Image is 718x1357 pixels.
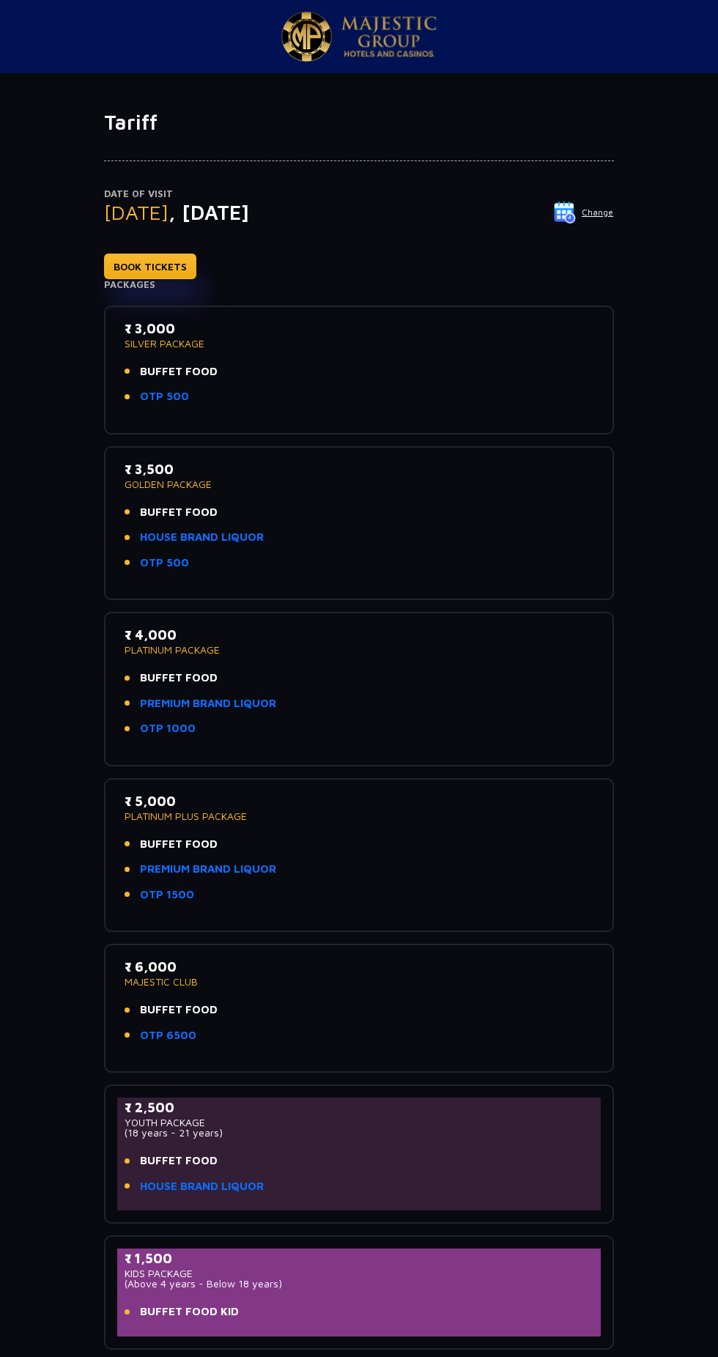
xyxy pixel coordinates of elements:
[125,319,593,339] p: ₹ 3,000
[140,1027,196,1044] a: OTP 6500
[169,200,249,224] span: , [DATE]
[125,459,593,479] p: ₹ 3,500
[281,12,332,62] img: Majestic Pride
[125,339,593,349] p: SILVER PACKAGE
[140,1153,218,1169] span: BUFFET FOOD
[125,1128,593,1138] p: (18 years - 21 years)
[125,977,593,987] p: MAJESTIC CLUB
[104,200,169,224] span: [DATE]
[104,254,196,279] a: BOOK TICKETS
[140,887,194,903] a: OTP 1500
[140,1178,264,1195] a: HOUSE BRAND LIQUOR
[140,504,218,521] span: BUFFET FOOD
[104,110,614,135] h1: Tariff
[125,479,593,489] p: GOLDEN PACKAGE
[125,1268,593,1279] p: KIDS PACKAGE
[125,791,593,811] p: ₹ 5,000
[341,16,437,57] img: Majestic Pride
[140,363,218,380] span: BUFFET FOOD
[140,388,189,405] a: OTP 500
[140,836,218,853] span: BUFFET FOOD
[104,279,614,291] h4: Packages
[125,957,593,977] p: ₹ 6,000
[140,1304,239,1320] span: BUFFET FOOD KID
[104,187,614,201] p: Date of Visit
[140,670,218,687] span: BUFFET FOOD
[140,720,196,737] a: OTP 1000
[140,861,276,878] a: PREMIUM BRAND LIQUOR
[125,1098,593,1117] p: ₹ 2,500
[125,1249,593,1268] p: ₹ 1,500
[140,555,189,572] a: OTP 500
[553,201,614,224] button: Change
[140,1002,218,1018] span: BUFFET FOOD
[125,811,593,821] p: PLATINUM PLUS PACKAGE
[125,1117,593,1128] p: YOUTH PACKAGE
[125,625,593,645] p: ₹ 4,000
[125,1279,593,1289] p: (Above 4 years - Below 18 years)
[140,695,276,712] a: PREMIUM BRAND LIQUOR
[125,645,593,655] p: PLATINUM PACKAGE
[140,529,264,546] a: HOUSE BRAND LIQUOR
